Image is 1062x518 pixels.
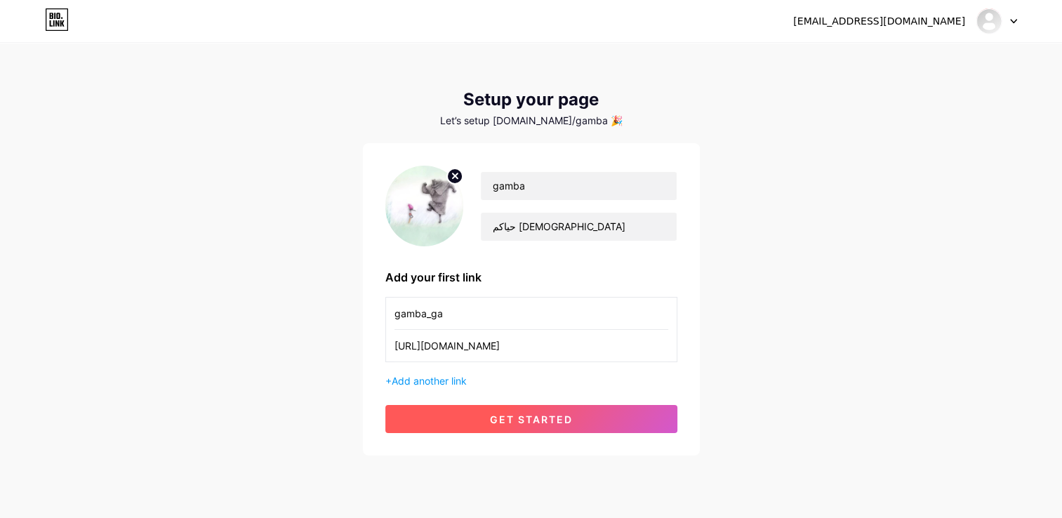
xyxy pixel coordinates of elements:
[392,375,467,387] span: Add another link
[363,115,700,126] div: Let’s setup [DOMAIN_NAME]/gamba 🎉
[394,330,668,361] input: URL (https://instagram.com/yourname)
[385,373,677,388] div: +
[793,14,965,29] div: [EMAIL_ADDRESS][DOMAIN_NAME]
[363,90,700,109] div: Setup your page
[385,269,677,286] div: Add your first link
[481,213,676,241] input: bio
[976,8,1002,34] img: gamba
[490,413,573,425] span: get started
[385,166,464,246] img: profile pic
[394,298,668,329] input: Link name (My Instagram)
[481,172,676,200] input: Your name
[385,405,677,433] button: get started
